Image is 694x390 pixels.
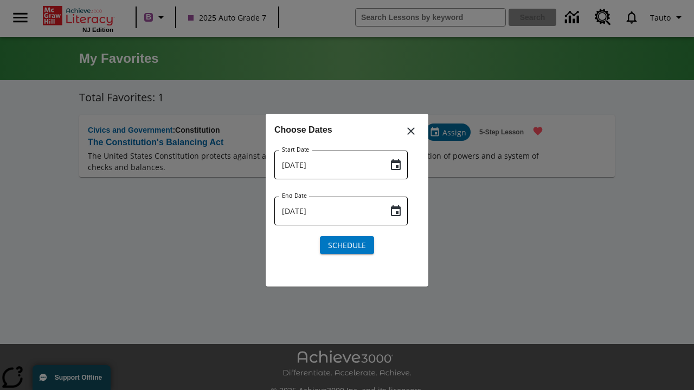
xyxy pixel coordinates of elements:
[274,197,381,225] input: MMMM-DD-YYYY
[398,118,424,144] button: Close
[282,146,309,154] label: Start Date
[385,200,407,222] button: Choose date, selected date is Aug 18, 2025
[274,151,381,179] input: MMMM-DD-YYYY
[328,239,366,251] span: Schedule
[274,122,420,263] div: Choose date
[282,192,307,200] label: End Date
[274,122,420,138] h6: Choose Dates
[320,236,374,254] button: Schedule
[385,154,407,176] button: Choose date, selected date is Aug 18, 2025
